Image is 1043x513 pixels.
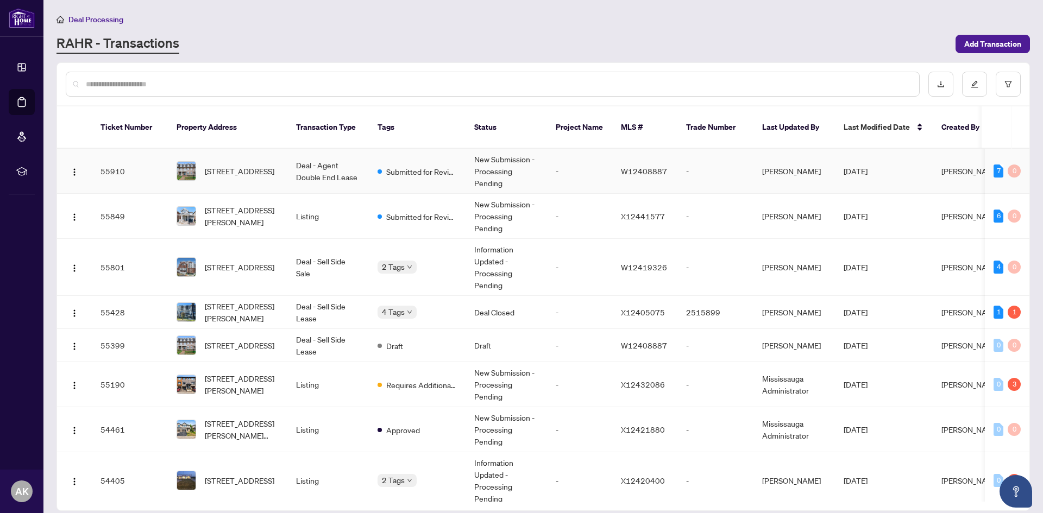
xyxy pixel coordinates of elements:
[621,166,667,176] span: W12408887
[677,407,753,452] td: -
[844,379,868,389] span: [DATE]
[386,424,420,436] span: Approved
[677,329,753,362] td: -
[753,149,835,194] td: [PERSON_NAME]
[205,339,274,351] span: [STREET_ADDRESS]
[287,407,369,452] td: Listing
[92,106,168,149] th: Ticket Number
[677,362,753,407] td: -
[1004,80,1012,88] span: filter
[66,472,83,489] button: Logo
[177,207,196,225] img: thumbnail-img
[205,261,274,273] span: [STREET_ADDRESS]
[177,162,196,180] img: thumbnail-img
[70,477,79,486] img: Logo
[9,8,35,28] img: logo
[835,106,933,149] th: Last Modified Date
[287,296,369,329] td: Deal - Sell Side Lease
[386,211,457,223] span: Submitted for Review
[621,340,667,350] span: W12408887
[844,121,910,133] span: Last Modified Date
[844,425,868,434] span: [DATE]
[70,381,79,390] img: Logo
[466,239,547,296] td: Information Updated - Processing Pending
[466,407,547,452] td: New Submission - Processing Pending
[92,194,168,239] td: 55849
[621,379,665,389] span: X12432086
[382,261,405,273] span: 2 Tags
[677,149,753,194] td: -
[177,303,196,321] img: thumbnail-img
[287,239,369,296] td: Deal - Sell Side Sale
[66,162,83,180] button: Logo
[177,375,196,394] img: thumbnail-img
[677,239,753,296] td: -
[66,337,83,354] button: Logo
[92,296,168,329] td: 55428
[68,15,123,24] span: Deal Processing
[941,166,1000,176] span: [PERSON_NAME]
[466,194,547,239] td: New Submission - Processing Pending
[205,474,274,486] span: [STREET_ADDRESS]
[994,261,1003,274] div: 4
[369,106,466,149] th: Tags
[933,106,998,149] th: Created By
[994,474,1003,487] div: 0
[205,372,279,396] span: [STREET_ADDRESS][PERSON_NAME]
[844,166,868,176] span: [DATE]
[287,194,369,239] td: Listing
[70,342,79,351] img: Logo
[547,407,612,452] td: -
[56,16,64,23] span: home
[92,329,168,362] td: 55399
[753,407,835,452] td: Mississauga Administrator
[941,307,1000,317] span: [PERSON_NAME]
[547,296,612,329] td: -
[621,211,665,221] span: X12441577
[941,211,1000,221] span: [PERSON_NAME]
[407,478,412,483] span: down
[287,149,369,194] td: Deal - Agent Double End Lease
[407,309,412,315] span: down
[1000,475,1032,508] button: Open asap
[70,213,79,221] img: Logo
[205,300,279,324] span: [STREET_ADDRESS][PERSON_NAME]
[386,379,457,391] span: Requires Additional Docs
[92,239,168,296] td: 55801
[844,307,868,317] span: [DATE]
[466,106,547,149] th: Status
[844,262,868,272] span: [DATE]
[753,296,835,329] td: [PERSON_NAME]
[92,452,168,509] td: 54405
[466,452,547,509] td: Information Updated - Processing Pending
[844,211,868,221] span: [DATE]
[547,106,612,149] th: Project Name
[92,149,168,194] td: 55910
[547,362,612,407] td: -
[547,149,612,194] td: -
[928,72,953,97] button: download
[92,362,168,407] td: 55190
[382,306,405,318] span: 4 Tags
[753,239,835,296] td: [PERSON_NAME]
[177,471,196,490] img: thumbnail-img
[407,264,412,270] span: down
[994,339,1003,352] div: 0
[205,165,274,177] span: [STREET_ADDRESS]
[844,476,868,485] span: [DATE]
[466,149,547,194] td: New Submission - Processing Pending
[466,362,547,407] td: New Submission - Processing Pending
[1008,474,1021,487] div: 1
[677,452,753,509] td: -
[621,476,665,485] span: X12420400
[66,258,83,276] button: Logo
[964,35,1021,53] span: Add Transaction
[466,329,547,362] td: Draft
[287,362,369,407] td: Listing
[1008,261,1021,274] div: 0
[547,194,612,239] td: -
[70,168,79,176] img: Logo
[941,425,1000,434] span: [PERSON_NAME]
[937,80,945,88] span: download
[168,106,287,149] th: Property Address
